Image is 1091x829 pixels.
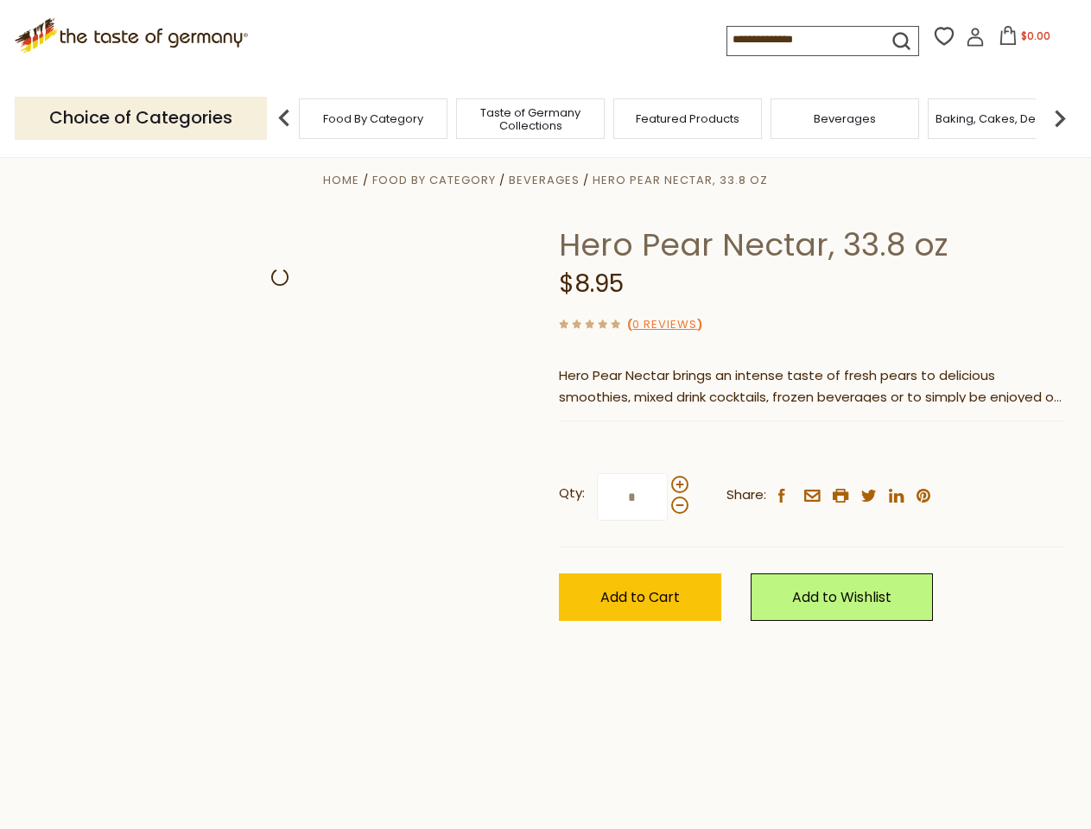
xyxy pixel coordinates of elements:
span: $8.95 [559,267,624,301]
input: Qty: [597,473,668,521]
a: Home [323,172,359,188]
a: Beverages [814,112,876,125]
p: Choice of Categories [15,97,267,139]
a: Add to Wishlist [751,573,933,621]
span: Share: [726,484,766,506]
h1: Hero Pear Nectar, 33.8 oz [559,225,1064,264]
a: Food By Category [372,172,496,188]
p: Hero Pear Nectar brings an intense taste of fresh pears to delicious smoothies, mixed drink cockt... [559,365,1064,408]
img: previous arrow [267,101,301,136]
a: Hero Pear Nectar, 33.8 oz [593,172,768,188]
a: 0 Reviews [632,316,697,334]
a: Featured Products [636,112,739,125]
strong: Qty: [559,483,585,504]
a: Baking, Cakes, Desserts [936,112,1069,125]
span: $0.00 [1021,28,1050,43]
a: Beverages [509,172,580,188]
a: Taste of Germany Collections [461,106,599,132]
img: next arrow [1043,101,1077,136]
span: Add to Cart [600,587,680,607]
span: ( ) [627,316,702,332]
a: Food By Category [323,112,423,125]
button: Add to Cart [559,573,721,621]
button: $0.00 [988,26,1062,52]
